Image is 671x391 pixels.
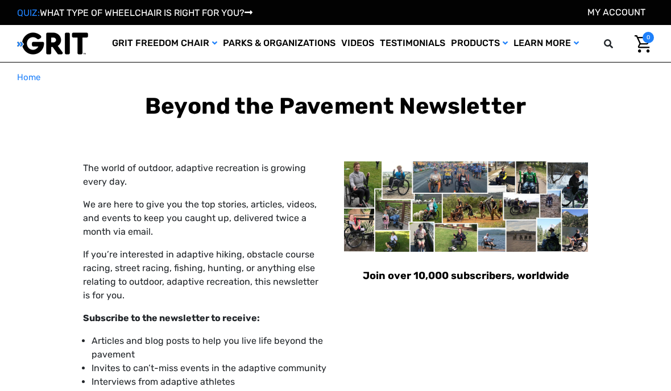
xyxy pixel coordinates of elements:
[635,35,651,53] img: Cart
[377,25,448,62] a: Testimonials
[448,25,511,62] a: Products
[92,361,327,375] p: Invites to can’t-miss events in the adaptive community
[344,161,588,252] img: Photo collage of 25 all-terrain wheelchair users using GRIT Freedom Chair on pavement, dirt, gras...
[83,248,327,302] p: If you’re interested in adaptive hiking, obstacle course racing, street racing, fishing, hunting,...
[109,25,220,62] a: GRIT Freedom Chair
[92,375,327,389] p: Interviews from adaptive athletes
[620,32,626,56] input: Search
[17,71,654,84] nav: Breadcrumb
[92,334,327,361] p: Articles and blog posts to help you live life beyond the pavement
[511,25,582,62] a: Learn More
[17,32,88,55] img: GRIT All-Terrain Wheelchair and Mobility Equipment
[363,269,569,282] b: Join over 10,000 subscribers, worldwide
[17,72,40,82] span: Home
[17,7,252,18] a: QUIZ:WHAT TYPE OF WHEELCHAIR IS RIGHT FOR YOU?
[83,161,327,189] p: The world of outdoor, adaptive recreation is growing every day.
[626,32,654,56] a: Cart with 0 items
[17,7,40,18] span: QUIZ:
[220,25,338,62] a: Parks & Organizations
[643,32,654,43] span: 0
[338,25,377,62] a: Videos
[17,71,40,84] a: Home
[145,93,527,119] b: Beyond the Pavement Newsletter
[83,198,327,239] p: We are here to give you the top stories, articles, videos, and events to keep you caught up, deli...
[83,313,260,323] strong: Subscribe to the newsletter to receive:
[587,7,645,18] a: Account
